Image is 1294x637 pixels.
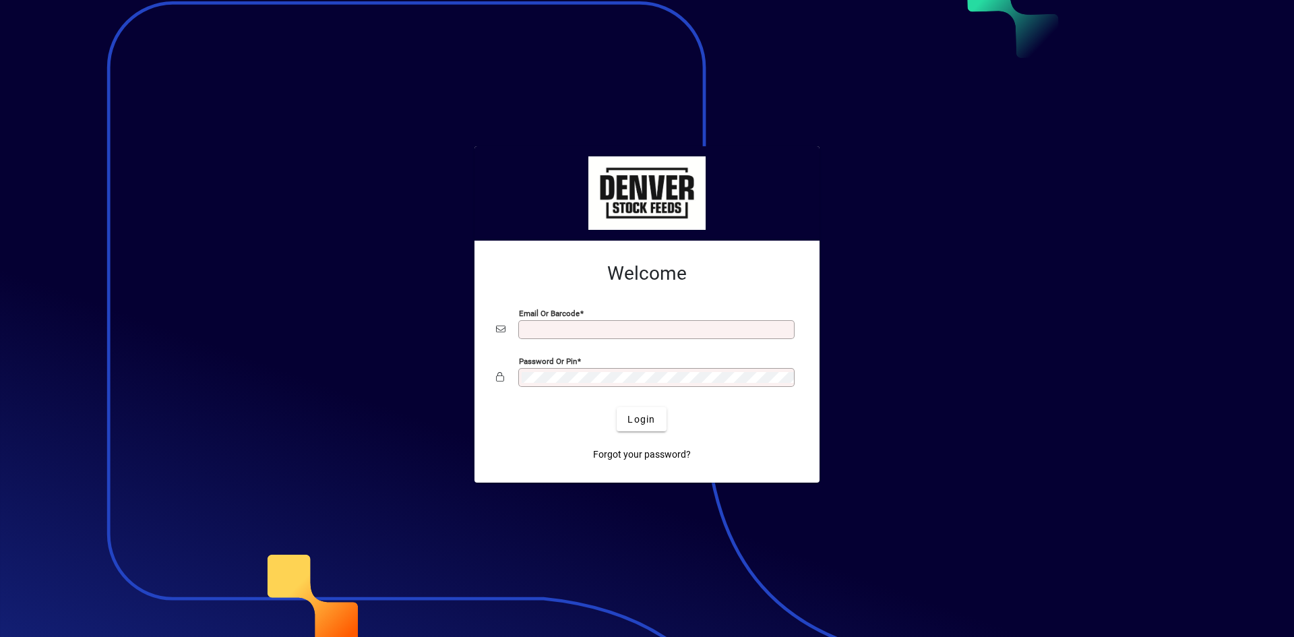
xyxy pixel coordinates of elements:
[496,262,798,285] h2: Welcome
[519,357,577,366] mat-label: Password or Pin
[627,413,655,427] span: Login
[588,442,696,466] a: Forgot your password?
[593,448,691,462] span: Forgot your password?
[617,407,666,431] button: Login
[519,309,580,318] mat-label: Email or Barcode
